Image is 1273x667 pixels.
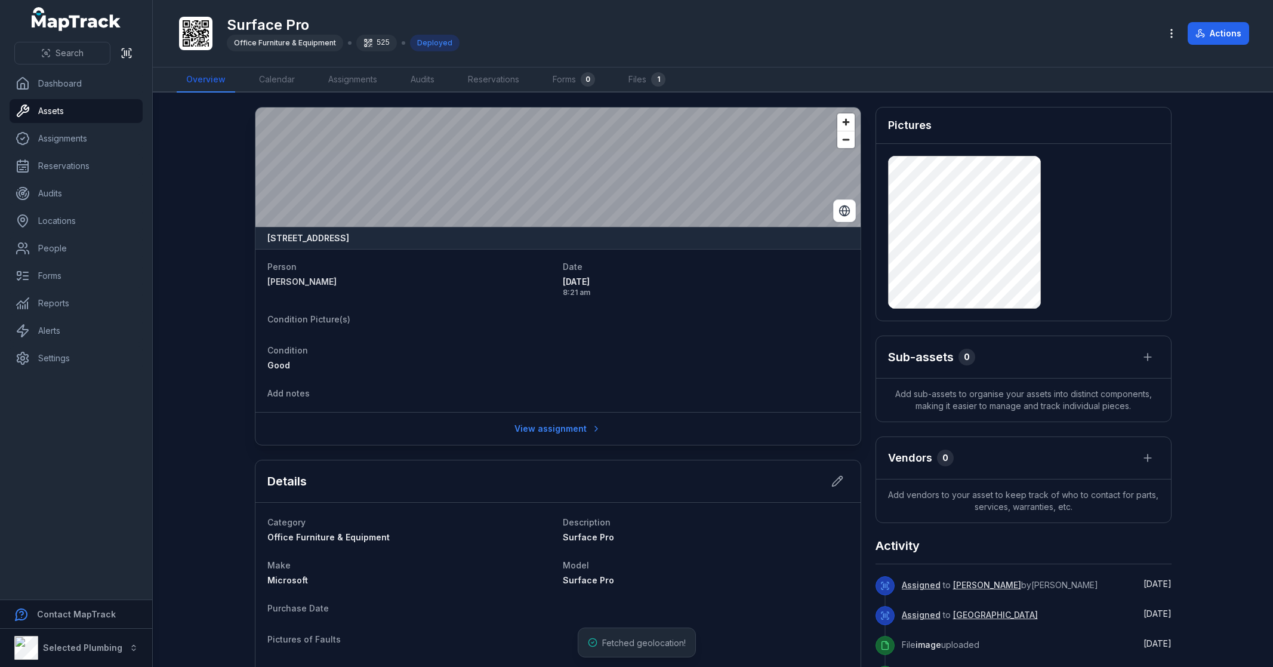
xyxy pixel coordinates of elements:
[1143,579,1172,589] span: [DATE]
[1143,579,1172,589] time: 8/19/2025, 8:21:48 AM
[10,99,143,123] a: Assets
[267,360,290,370] span: Good
[10,127,143,150] a: Assignments
[32,7,121,31] a: MapTrack
[563,262,582,272] span: Date
[255,107,861,227] canvas: Map
[410,35,460,51] div: Deployed
[356,35,397,51] div: 525
[837,113,855,131] button: Zoom in
[267,345,308,355] span: Condition
[10,72,143,96] a: Dashboard
[10,291,143,315] a: Reports
[319,67,387,93] a: Assignments
[267,603,329,613] span: Purchase Date
[958,349,975,365] div: 0
[888,349,954,365] h2: Sub-assets
[876,537,920,554] h2: Activity
[563,288,849,297] span: 8:21 am
[1188,22,1249,45] button: Actions
[563,560,589,570] span: Model
[43,643,122,653] strong: Selected Plumbing
[563,532,614,542] span: Surface Pro
[234,38,336,47] span: Office Furniture & Equipment
[507,417,609,440] a: View assignment
[267,517,306,527] span: Category
[37,609,116,619] strong: Contact MapTrack
[902,640,979,650] span: File uploaded
[10,154,143,178] a: Reservations
[267,575,308,585] span: Microsoft
[267,560,291,570] span: Make
[581,72,595,87] div: 0
[14,42,110,64] button: Search
[227,16,460,35] h1: Surface Pro
[1143,638,1172,648] time: 5/12/2025, 8:13:22 AM
[267,388,310,398] span: Add notes
[953,609,1038,621] a: [GEOGRAPHIC_DATA]
[563,276,849,288] span: [DATE]
[1143,638,1172,648] span: [DATE]
[267,634,341,644] span: Pictures of Faults
[563,517,611,527] span: Description
[401,67,444,93] a: Audits
[953,579,1021,591] a: [PERSON_NAME]
[902,580,1098,590] span: to by [PERSON_NAME]
[10,264,143,288] a: Forms
[902,579,941,591] a: Assigned
[1143,608,1172,619] time: 5/12/2025, 8:13:41 AM
[888,117,932,134] h3: Pictures
[543,67,605,93] a: Forms0
[876,379,1171,422] span: Add sub-assets to organise your assets into distinct components, making it easier to manage and t...
[619,67,675,93] a: Files1
[10,346,143,370] a: Settings
[177,67,235,93] a: Overview
[563,575,614,585] span: Surface Pro
[10,182,143,205] a: Audits
[267,232,349,244] strong: [STREET_ADDRESS]
[267,532,390,542] span: Office Furniture & Equipment
[902,609,941,621] a: Assigned
[837,131,855,148] button: Zoom out
[651,72,665,87] div: 1
[937,450,954,466] div: 0
[876,479,1171,522] span: Add vendors to your asset to keep track of who to contact for parts, services, warranties, etc.
[902,610,1038,620] span: to
[267,473,307,490] h2: Details
[56,47,84,59] span: Search
[888,450,932,466] h3: Vendors
[249,67,304,93] a: Calendar
[10,236,143,260] a: People
[833,199,856,222] button: Switch to Satellite View
[602,638,686,648] span: Fetched geolocation!
[10,319,143,343] a: Alerts
[1143,608,1172,619] span: [DATE]
[267,314,350,324] span: Condition Picture(s)
[10,209,143,233] a: Locations
[458,67,529,93] a: Reservations
[267,276,553,288] a: [PERSON_NAME]
[267,262,297,272] span: Person
[916,640,941,650] span: image
[563,276,849,297] time: 8/19/2025, 8:21:48 AM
